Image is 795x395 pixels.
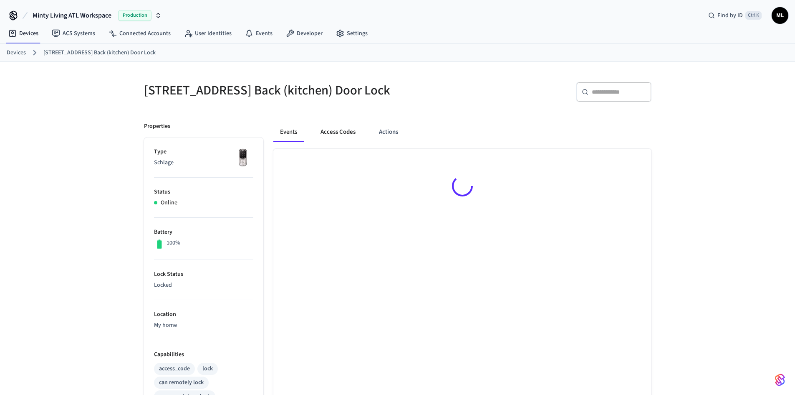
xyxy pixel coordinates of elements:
span: Production [118,10,151,21]
div: Find by IDCtrl K [702,8,768,23]
div: lock [202,364,213,373]
p: Status [154,188,253,196]
span: ML [772,8,787,23]
div: access_code [159,364,190,373]
p: Type [154,148,253,156]
p: Properties [144,122,170,131]
p: Online [161,199,177,207]
button: Actions [372,122,405,142]
a: ACS Systems [45,26,102,41]
p: Location [154,310,253,319]
a: Devices [2,26,45,41]
p: Lock Status [154,270,253,279]
img: SeamLogoGradient.69752ec5.svg [775,373,785,387]
span: Ctrl K [745,11,762,20]
a: User Identities [177,26,238,41]
p: 100% [167,239,180,247]
span: Minty Living ATL Workspace [33,10,111,20]
img: Yale Assure Touchscreen Wifi Smart Lock, Satin Nickel, Front [232,148,253,168]
p: Locked [154,281,253,290]
div: can remotely lock [159,378,204,387]
a: Connected Accounts [102,26,177,41]
button: Access Codes [314,122,362,142]
div: ant example [273,122,651,142]
p: Battery [154,228,253,237]
p: Schlage [154,158,253,167]
h5: [STREET_ADDRESS] Back (kitchen) Door Lock [144,82,393,99]
a: Devices [7,48,26,57]
span: Find by ID [717,11,743,20]
a: [STREET_ADDRESS] Back (kitchen) Door Lock [43,48,156,57]
p: My home [154,321,253,330]
a: Developer [279,26,329,41]
a: Events [238,26,279,41]
button: Events [273,122,304,142]
p: Capabilities [154,350,253,359]
button: ML [772,7,788,24]
a: Settings [329,26,374,41]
